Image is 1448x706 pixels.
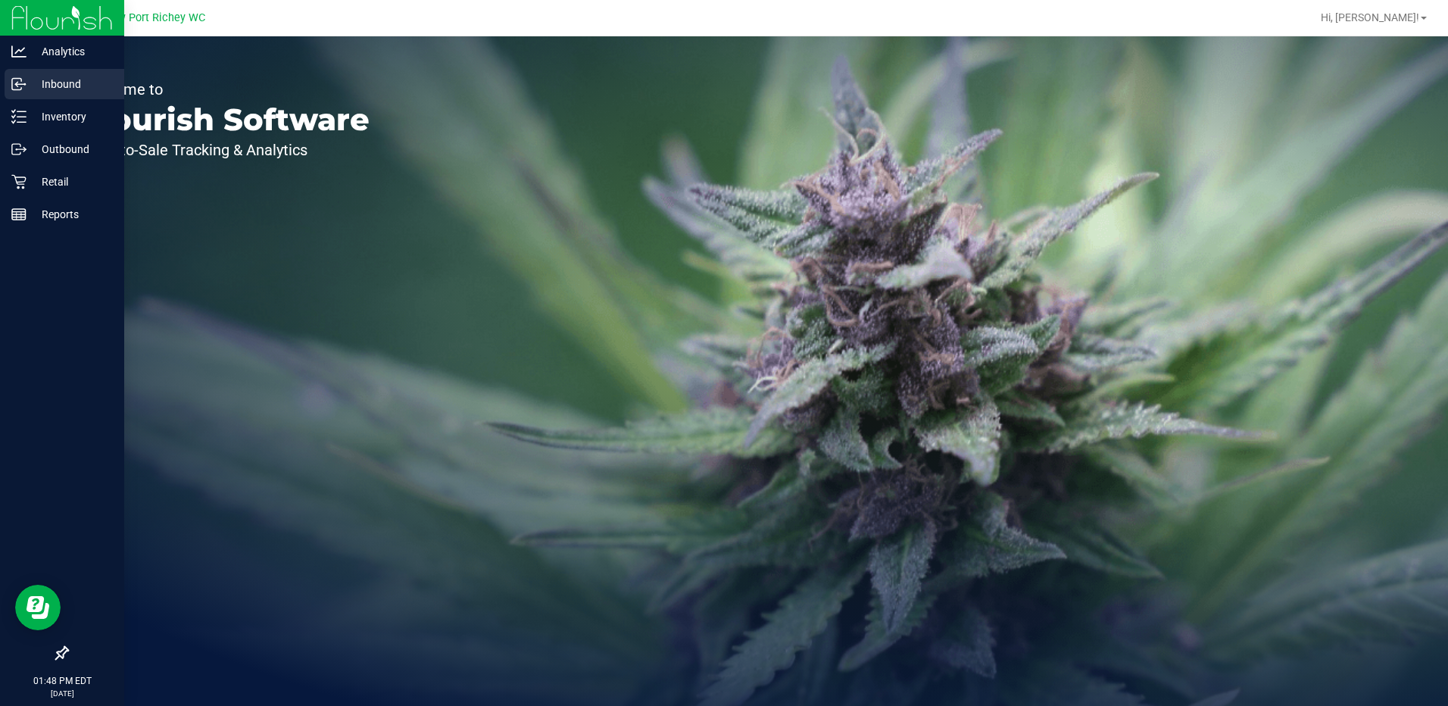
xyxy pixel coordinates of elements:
[11,44,27,59] inline-svg: Analytics
[7,688,117,699] p: [DATE]
[11,174,27,189] inline-svg: Retail
[104,11,205,24] span: New Port Richey WC
[15,585,61,630] iframe: Resource center
[27,205,117,223] p: Reports
[82,105,370,135] p: Flourish Software
[82,142,370,158] p: Seed-to-Sale Tracking & Analytics
[11,207,27,222] inline-svg: Reports
[11,77,27,92] inline-svg: Inbound
[7,674,117,688] p: 01:48 PM EDT
[1321,11,1419,23] span: Hi, [PERSON_NAME]!
[27,140,117,158] p: Outbound
[27,42,117,61] p: Analytics
[27,108,117,126] p: Inventory
[11,142,27,157] inline-svg: Outbound
[27,173,117,191] p: Retail
[82,82,370,97] p: Welcome to
[27,75,117,93] p: Inbound
[11,109,27,124] inline-svg: Inventory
